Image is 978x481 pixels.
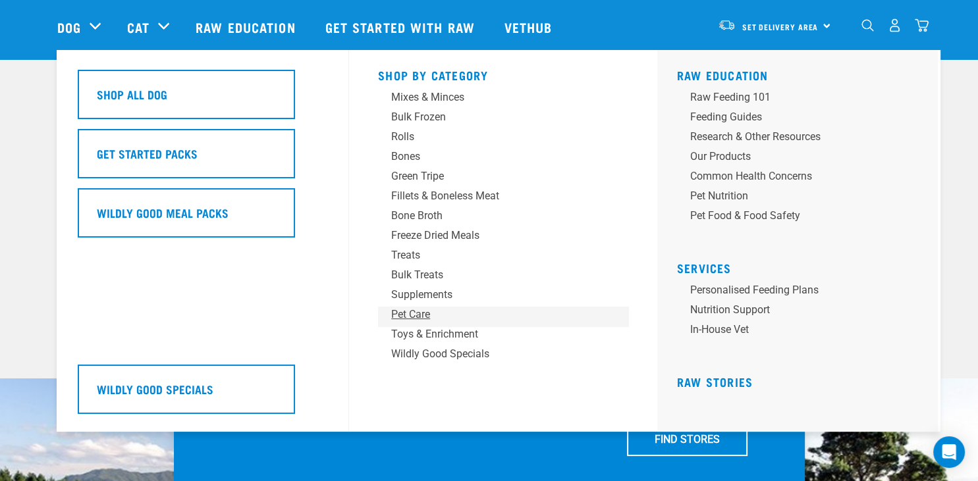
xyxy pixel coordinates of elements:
img: home-icon-1@2x.png [861,19,874,32]
img: van-moving.png [718,19,736,31]
a: Bone Broth [378,208,628,228]
div: Supplements [391,287,597,303]
a: Dog [57,17,81,37]
div: Raw Feeding 101 [690,89,896,105]
div: Fillets & Boneless Meat [391,188,597,204]
div: Wildly Good Specials [391,346,597,362]
a: Raw Education [677,72,769,78]
a: Research & Other Resources [677,129,927,149]
h5: Services [677,261,927,272]
div: Research & Other Resources [690,129,896,145]
div: Green Tripe [391,168,597,184]
div: Pet Care [391,307,597,322]
a: Wildly Good Meal Packs [78,188,328,247]
a: Get started with Raw [312,1,491,53]
a: Common Health Concerns [677,168,927,188]
a: Shop All Dog [78,70,328,129]
a: Freeze Dried Meals [378,228,628,247]
a: Bulk Frozen [378,109,628,129]
a: Feeding Guides [677,109,927,129]
div: Common Health Concerns [690,168,896,184]
div: Bones [391,149,597,165]
a: Toys & Enrichment [378,326,628,346]
div: Rolls [391,129,597,145]
a: Raw Feeding 101 [677,89,927,109]
a: Treats [378,247,628,267]
a: Pet Food & Food Safety [677,208,927,228]
a: Pet Care [378,307,628,326]
a: Get Started Packs [78,129,328,188]
a: Wildly Good Specials [78,365,328,424]
h5: Shop All Dog [97,86,167,103]
a: Personalised Feeding Plans [677,282,927,302]
h5: Wildly Good Meal Packs [97,204,229,221]
img: home-icon@2x.png [915,18,929,32]
span: Set Delivery Area [742,24,819,29]
div: Bone Broth [391,208,597,224]
a: Wildly Good Specials [378,346,628,366]
div: Toys & Enrichment [391,326,597,342]
a: Raw Education [182,1,312,53]
a: Fillets & Boneless Meat [378,188,628,208]
a: Supplements [378,287,628,307]
div: Bulk Frozen [391,109,597,125]
h5: Get Started Packs [97,145,198,162]
div: Freeze Dried Meals [391,228,597,243]
a: Vethub [491,1,569,53]
a: Green Tripe [378,168,628,188]
div: Open Intercom Messenger [933,436,965,468]
h5: Shop By Category [378,68,628,79]
div: Pet Nutrition [690,188,896,204]
div: Bulk Treats [391,267,597,283]
div: Mixes & Minces [391,89,597,105]
a: Mixes & Minces [378,89,628,109]
a: Nutrition Support [677,302,927,322]
a: Rolls [378,129,628,149]
a: Bulk Treats [378,267,628,287]
a: In-house vet [677,322,927,342]
div: Feeding Guides [690,109,896,125]
h5: Wildly Good Specials [97,380,213,397]
a: Pet Nutrition [677,188,927,208]
a: Cat [127,17,149,37]
a: FIND STORES [627,422,747,455]
div: Our Products [690,149,896,165]
a: Our Products [677,149,927,168]
a: Bones [378,149,628,168]
div: Pet Food & Food Safety [690,208,896,224]
a: Raw Stories [677,378,753,385]
img: user.png [888,18,902,32]
div: Treats [391,247,597,263]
